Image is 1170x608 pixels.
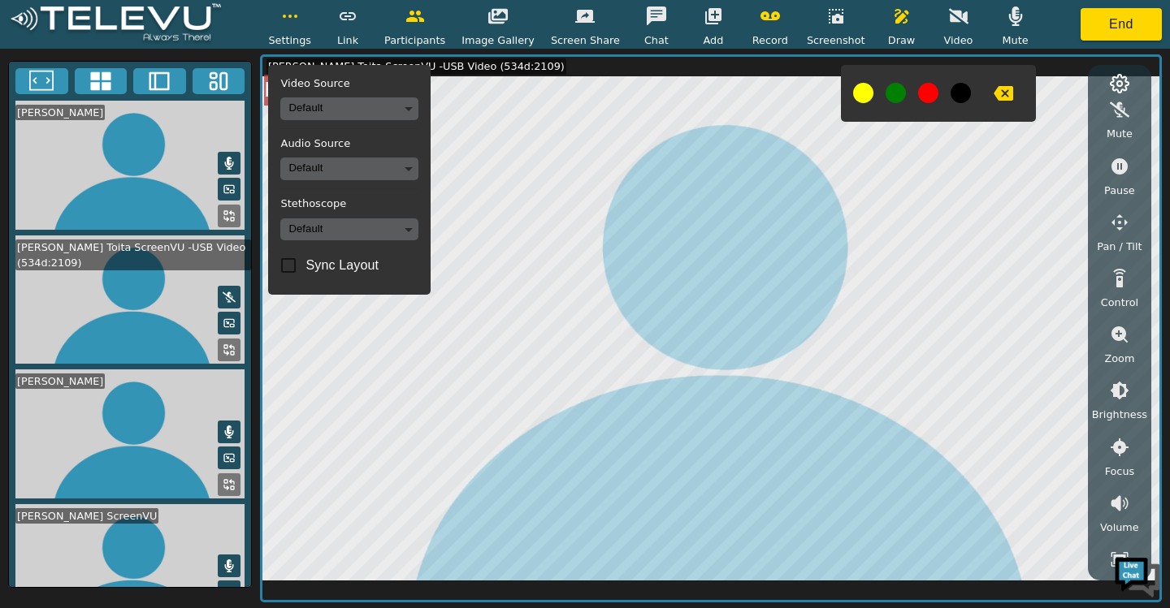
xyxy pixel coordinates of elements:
[1081,8,1162,41] button: End
[84,85,273,106] div: Chat with us now
[15,239,251,270] div: [PERSON_NAME] Toita ScreenVU -USB Video (534d:2109)
[644,32,669,48] span: Chat
[1107,126,1133,141] span: Mute
[218,473,240,496] button: Replace Feed
[1113,551,1162,600] img: Chat Widget
[1100,520,1139,535] span: Volume
[1105,464,1135,479] span: Focus
[384,32,445,48] span: Participants
[218,420,240,443] button: Mute
[1104,183,1135,198] span: Pause
[752,32,788,48] span: Record
[15,508,158,524] div: [PERSON_NAME] ScreenVU
[8,422,310,479] textarea: Type your message and hit 'Enter'
[15,68,68,94] button: Fullscreen
[15,373,105,389] div: [PERSON_NAME]
[193,68,245,94] button: Three Window Medium
[28,75,68,116] img: d_736959983_company_1615157101543_736959983
[218,338,240,361] button: Replace Feed
[218,554,240,577] button: Mute
[551,32,620,48] span: Screen Share
[133,68,186,94] button: Two Window Medium
[268,32,311,48] span: Settings
[218,178,240,201] button: Picture in Picture
[75,68,128,94] button: 4x4
[218,205,240,227] button: Replace Feed
[218,580,240,603] button: Picture in Picture
[461,32,535,48] span: Image Gallery
[266,8,305,47] div: Minimize live chat window
[218,312,240,334] button: Picture in Picture
[1097,239,1142,254] span: Pan / Tilt
[8,3,223,45] img: logoWhite.png
[266,58,566,74] div: [PERSON_NAME] Toita ScreenVU -USB Video (534d:2109)
[888,32,915,48] span: Draw
[807,32,865,48] span: Screenshot
[337,32,358,48] span: Link
[280,157,418,180] div: Default
[280,218,418,241] div: Default
[305,256,379,275] span: Sync Layout
[1104,351,1134,366] span: Zoom
[1092,407,1147,422] span: Brightness
[1002,32,1028,48] span: Mute
[280,197,418,210] h5: Stethoscope
[218,446,240,469] button: Picture in Picture
[704,32,724,48] span: Add
[218,286,240,308] button: Mute
[264,75,366,106] div: Recording
[944,32,973,48] span: Video
[15,105,105,120] div: [PERSON_NAME]
[94,194,224,358] span: We're online!
[280,77,418,90] h5: Video Source
[1101,295,1138,310] span: Control
[280,137,418,150] h5: Audio Source
[280,97,418,120] div: Default
[218,152,240,175] button: Mute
